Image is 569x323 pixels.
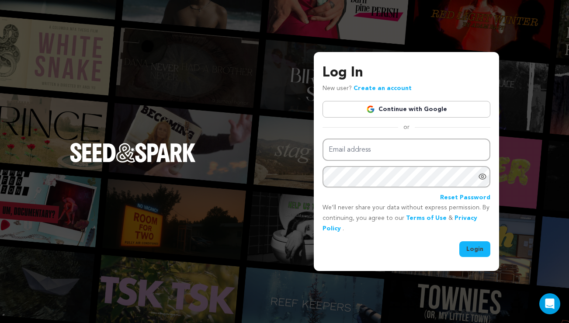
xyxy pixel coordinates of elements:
[539,293,560,314] div: Open Intercom Messenger
[323,203,490,234] p: We’ll never share your data without express permission. By continuing, you agree to our & .
[323,63,490,83] h3: Log In
[398,123,415,132] span: or
[323,83,412,94] p: New user?
[323,101,490,118] a: Continue with Google
[70,143,196,162] img: Seed&Spark Logo
[366,105,375,114] img: Google logo
[406,215,447,221] a: Terms of Use
[459,241,490,257] button: Login
[354,85,412,91] a: Create an account
[323,139,490,161] input: Email address
[70,143,196,180] a: Seed&Spark Homepage
[478,172,487,181] a: Show password as plain text. Warning: this will display your password on the screen.
[440,193,490,203] a: Reset Password
[323,215,477,232] a: Privacy Policy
